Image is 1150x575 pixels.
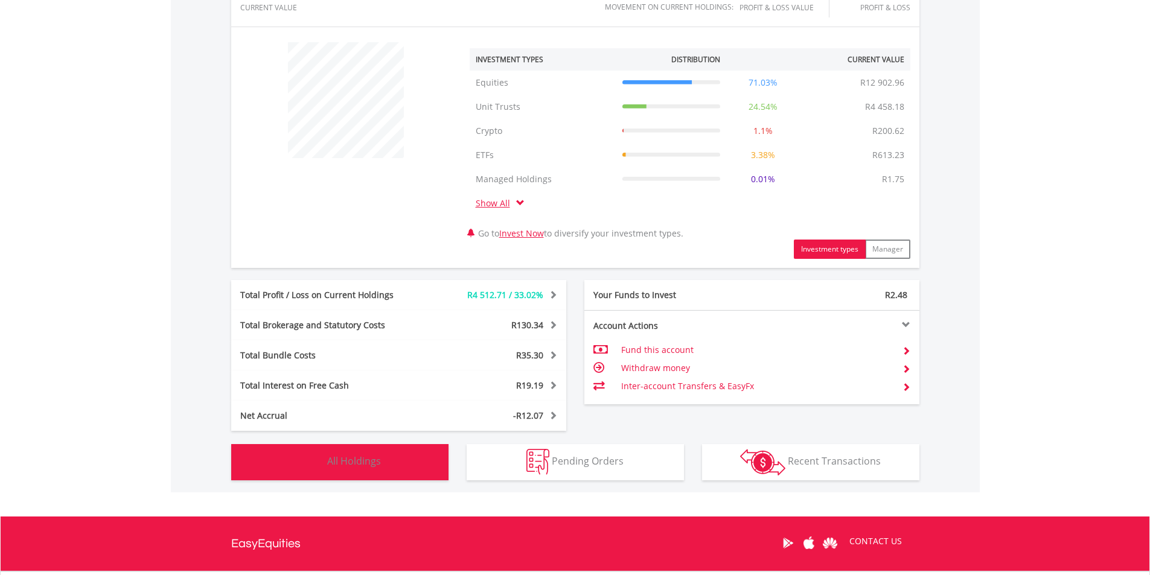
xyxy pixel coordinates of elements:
[621,341,892,359] td: Fund this account
[231,289,427,301] div: Total Profit / Loss on Current Holdings
[584,320,752,332] div: Account Actions
[240,4,322,11] div: CURRENT VALUE
[511,319,543,331] span: R130.34
[866,119,910,143] td: R200.62
[299,449,325,475] img: holdings-wht.png
[859,95,910,119] td: R4 458.18
[740,449,785,475] img: transactions-zar-wht.png
[231,410,427,422] div: Net Accrual
[552,454,624,468] span: Pending Orders
[621,359,892,377] td: Withdraw money
[470,48,616,71] th: Investment Types
[702,444,919,480] button: Recent Transactions
[231,380,427,392] div: Total Interest on Free Cash
[516,349,543,361] span: R35.30
[865,240,910,259] button: Manager
[799,524,820,562] a: Apple
[231,319,427,331] div: Total Brokerage and Statutory Costs
[866,143,910,167] td: R613.23
[513,410,543,421] span: -R12.07
[794,240,866,259] button: Investment types
[605,3,733,11] div: Movement on Current Holdings:
[476,197,516,209] a: Show All
[820,524,841,562] a: Huawei
[844,4,910,11] div: Profit & Loss
[788,454,881,468] span: Recent Transactions
[726,143,800,167] td: 3.38%
[778,524,799,562] a: Google Play
[740,4,829,11] div: Profit & Loss Value
[499,227,544,239] a: Invest Now
[726,95,800,119] td: 24.54%
[584,289,752,301] div: Your Funds to Invest
[726,119,800,143] td: 1.1%
[231,516,301,571] a: EasyEquities
[885,289,907,300] span: R2.48
[854,71,910,95] td: R12 902.96
[621,377,892,395] td: Inter-account Transfers & EasyFx
[726,167,800,191] td: 0.01%
[470,71,616,95] td: Equities
[516,380,543,391] span: R19.19
[327,454,381,468] span: All Holdings
[467,289,543,300] span: R4 512.71 / 33.02%
[470,143,616,167] td: ETFs
[470,119,616,143] td: Crypto
[470,95,616,119] td: Unit Trusts
[231,444,449,480] button: All Holdings
[671,54,720,65] div: Distribution
[467,444,684,480] button: Pending Orders
[876,167,910,191] td: R1.75
[841,524,910,558] a: CONTACT US
[526,449,549,475] img: pending_instructions-wht.png
[726,71,800,95] td: 71.03%
[470,167,616,191] td: Managed Holdings
[800,48,910,71] th: Current Value
[231,349,427,361] div: Total Bundle Costs
[461,36,919,259] div: Go to to diversify your investment types.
